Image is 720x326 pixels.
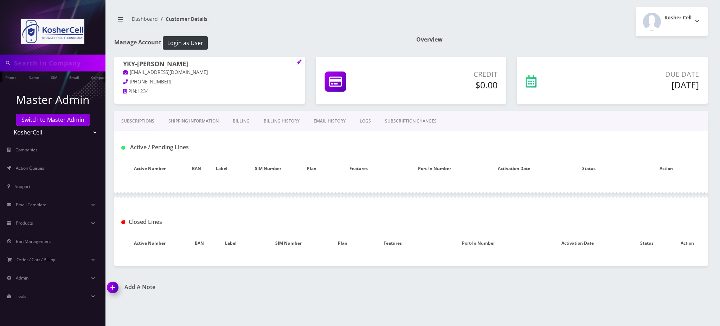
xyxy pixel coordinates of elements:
a: Email [66,71,83,82]
th: SIM Number [248,233,328,253]
a: Billing [226,111,257,131]
span: Ban Management [16,238,51,244]
th: Activation Date [528,233,626,253]
a: Dashboard [132,15,158,22]
th: Port-In Number [394,158,475,179]
h1: Overview [416,36,708,43]
th: SIM Number [236,158,300,179]
a: SIM [47,71,61,82]
a: PIN: [123,88,137,95]
a: [EMAIL_ADDRESS][DOMAIN_NAME] [123,69,208,76]
th: Label [208,158,236,179]
span: Order / Cart / Billing [17,257,56,263]
li: Customer Details [158,15,207,23]
p: Due Date [587,69,699,80]
span: [PHONE_NUMBER] [130,79,171,85]
button: Kosher Cell [636,7,708,36]
h1: Closed Lines [121,219,307,225]
span: Support [15,183,30,189]
span: Action Queues [16,165,44,171]
img: Active / Pending Lines [121,146,125,150]
nav: breadcrumb [114,12,406,32]
a: Subscriptions [114,111,161,131]
a: EMAIL HISTORY [307,111,353,131]
button: Login as User [163,36,208,50]
th: Label [213,233,248,253]
th: Plan [300,158,323,179]
span: Products [16,220,33,226]
a: Add A Note [107,284,406,290]
a: Switch to Master Admin [16,114,90,126]
a: Shipping Information [161,111,226,131]
p: Credit [401,69,497,80]
th: Activation Date [475,158,553,179]
input: Search in Company [14,56,104,70]
th: BAN [186,233,213,253]
a: Login as User [161,38,208,46]
span: Email Template [16,202,46,208]
th: Action [667,233,708,253]
h1: YKY-[PERSON_NAME] [123,60,296,69]
th: Status [626,233,667,253]
th: Plan [328,233,357,253]
th: Action [625,158,708,179]
th: Status [553,158,625,179]
h2: Kosher Cell [664,15,692,21]
span: Companies [15,147,38,153]
a: LOGS [353,111,378,131]
a: Company [88,71,111,82]
img: Closed Lines [121,220,125,224]
h5: $0.00 [401,80,497,90]
h1: Manage Account [114,36,406,50]
span: Admin [16,275,28,281]
a: Name [25,71,43,82]
h1: Active / Pending Lines [121,144,307,151]
span: Tools [16,293,26,299]
h5: [DATE] [587,80,699,90]
a: Phone [2,71,20,82]
a: Billing History [257,111,307,131]
th: Port-In Number [428,233,528,253]
span: 1234 [137,88,149,94]
a: SUBSCRIPTION CHANGES [378,111,444,131]
th: Active Number [114,233,186,253]
th: Features [323,158,394,179]
th: Active Number [114,158,186,179]
th: BAN [186,158,208,179]
th: Features [357,233,429,253]
img: KosherCell [21,19,84,44]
